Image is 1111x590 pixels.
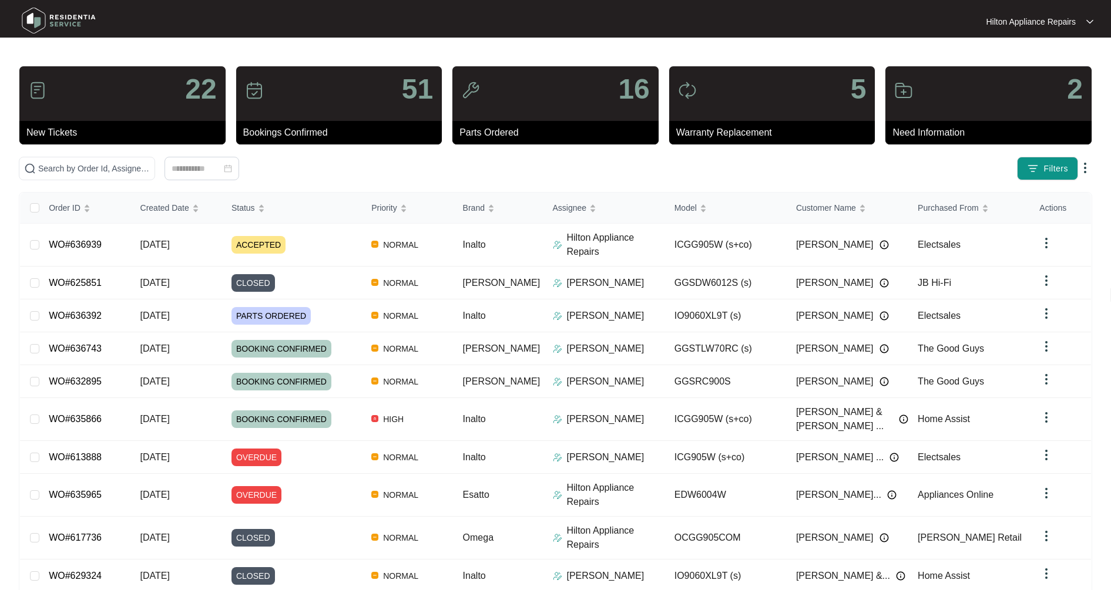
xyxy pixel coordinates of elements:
[461,81,480,100] img: icon
[371,201,397,214] span: Priority
[454,193,543,224] th: Brand
[231,373,331,390] span: BOOKING CONFIRMED
[567,309,645,323] p: [PERSON_NAME]
[553,344,562,353] img: Assigner Icon
[378,450,423,464] span: NORMAL
[665,267,787,299] td: GGSDW6012S (s)
[371,453,378,460] img: Vercel Logo
[880,533,889,542] img: Info icon
[378,342,423,356] span: NORMAL
[49,311,102,321] a: WO#636392
[567,524,665,552] p: Hilton Appliance Repairs
[567,481,665,509] p: Hilton Appliance Repairs
[463,311,486,321] span: Inalto
[245,81,264,100] img: icon
[918,532,1022,542] span: [PERSON_NAME] Retail
[18,3,100,38] img: residentia service logo
[24,163,36,174] img: search-icon
[140,240,170,250] span: [DATE]
[553,490,562,500] img: Assigner Icon
[463,201,485,214] span: Brand
[378,309,423,323] span: NORMAL
[1039,567,1053,581] img: dropdown arrow
[880,278,889,288] img: Info icon
[567,375,645,389] p: [PERSON_NAME]
[371,312,378,319] img: Vercel Logo
[665,517,787,559] td: OCGG905COM
[880,240,889,250] img: Info icon
[1030,193,1091,224] th: Actions
[678,81,697,100] img: icon
[796,450,884,464] span: [PERSON_NAME] ...
[1039,372,1053,386] img: dropdown arrow
[1017,157,1078,180] button: filter iconFilters
[371,415,378,422] img: Vercel Logo
[49,414,102,424] a: WO#635866
[553,377,562,386] img: Assigner Icon
[892,126,1092,140] p: Need Information
[553,533,562,542] img: Assigner Icon
[140,343,170,353] span: [DATE]
[49,452,102,462] a: WO#613888
[463,571,486,581] span: Inalto
[1078,161,1092,175] img: dropdown arrow
[371,377,378,385] img: Vercel Logo
[49,490,102,500] a: WO#635965
[880,311,889,321] img: Info icon
[918,201,978,214] span: Purchased From
[553,453,562,462] img: Assigner Icon
[185,75,216,103] p: 22
[49,376,102,386] a: WO#632895
[1039,339,1053,353] img: dropdown arrow
[908,193,1030,224] th: Purchased From
[39,193,130,224] th: Order ID
[796,569,890,583] span: [PERSON_NAME] &...
[140,532,170,542] span: [DATE]
[378,412,408,426] span: HIGH
[49,343,102,353] a: WO#636743
[231,529,275,547] span: CLOSED
[402,75,433,103] p: 51
[231,410,331,428] span: BOOKING CONFIRMED
[26,126,226,140] p: New Tickets
[787,193,908,224] th: Customer Name
[378,276,423,290] span: NORMAL
[378,238,423,252] span: NORMAL
[918,343,984,353] span: The Good Guys
[140,311,170,321] span: [DATE]
[463,490,489,500] span: Esatto
[665,441,787,474] td: ICG905W (s+co)
[1039,236,1053,250] img: dropdown arrow
[796,531,874,545] span: [PERSON_NAME]
[49,571,102,581] a: WO#629324
[553,414,562,424] img: Assigner Icon
[567,569,645,583] p: [PERSON_NAME]
[140,490,170,500] span: [DATE]
[896,571,905,581] img: Info icon
[49,532,102,542] a: WO#617736
[918,452,961,462] span: Electsales
[880,377,889,386] img: Info icon
[1086,19,1093,25] img: dropdown arrow
[665,224,787,267] td: ICGG905W (s+co)
[1039,306,1053,321] img: dropdown arrow
[796,405,893,433] span: [PERSON_NAME] & [PERSON_NAME] ...
[567,412,645,426] p: [PERSON_NAME]
[231,340,331,358] span: BOOKING CONFIRMED
[140,278,170,288] span: [DATE]
[28,81,47,100] img: icon
[553,311,562,321] img: Assigner Icon
[231,201,255,214] span: Status
[887,490,897,500] img: Info icon
[1039,448,1053,462] img: dropdown arrow
[918,376,984,386] span: The Good Guys
[1067,75,1083,103] p: 2
[665,474,787,517] td: EDW6004W
[463,240,486,250] span: Inalto
[1039,274,1053,288] img: dropdown arrow
[567,342,645,356] p: [PERSON_NAME]
[459,126,659,140] p: Parts Ordered
[796,276,874,290] span: [PERSON_NAME]
[140,414,170,424] span: [DATE]
[543,193,665,224] th: Assignee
